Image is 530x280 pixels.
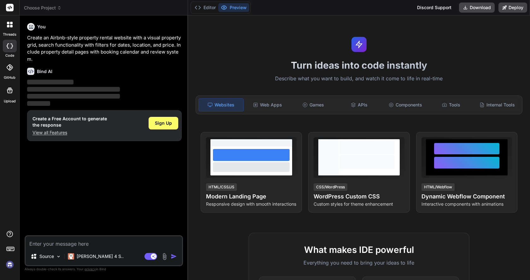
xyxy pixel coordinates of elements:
p: View all Features [32,129,107,136]
p: Always double-check its answers. Your in Bind [25,266,183,272]
div: Discord Support [413,3,455,13]
h4: Dynamic Webflow Component [421,192,512,201]
span: Choose Project [24,5,62,11]
label: threads [3,32,16,37]
button: Download [459,3,495,13]
button: Preview [218,3,249,12]
p: Describe what you want to build, and watch it come to life in real-time [192,75,526,83]
h1: Create a Free Account to generate the response [32,116,107,128]
div: Components [383,98,428,111]
span: ‌ [27,94,120,99]
span: ‌ [27,87,120,92]
h4: Modern Landing Page [206,192,297,201]
img: icon [171,253,177,260]
div: CSS/WordPress [314,183,347,191]
h6: You [37,24,46,30]
span: ‌ [27,80,74,84]
label: code [5,53,14,58]
h2: What makes IDE powerful [259,243,459,256]
div: Web Apps [245,98,290,111]
button: Editor [192,3,218,12]
label: Upload [4,99,16,104]
div: Websites [198,98,244,111]
span: ‌ [27,101,50,106]
h1: Turn ideas into code instantly [192,60,526,71]
img: attachment [161,253,168,260]
p: Create an Airbnb-style property rental website with a visual property grid, search functionality ... [27,34,182,63]
p: Custom styles for theme enhancement [314,201,404,207]
button: Deploy [498,3,527,13]
label: GitHub [4,75,15,80]
p: [PERSON_NAME] 4 S.. [77,253,124,260]
div: Internal Tools [475,98,520,111]
span: Sign Up [155,120,172,126]
div: HTML/Webflow [421,183,455,191]
img: signin [4,259,15,270]
p: Everything you need to bring your ideas to life [259,259,459,266]
div: Tools [429,98,474,111]
div: Games [291,98,336,111]
span: privacy [85,267,96,271]
p: Interactive components with animations [421,201,512,207]
img: Claude 4 Sonnet [68,253,74,260]
h4: WordPress Custom CSS [314,192,404,201]
div: APIs [337,98,382,111]
div: HTML/CSS/JS [206,183,237,191]
h6: Bind AI [37,68,52,75]
p: Source [39,253,54,260]
img: Pick Models [56,254,61,259]
p: Responsive design with smooth interactions [206,201,297,207]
